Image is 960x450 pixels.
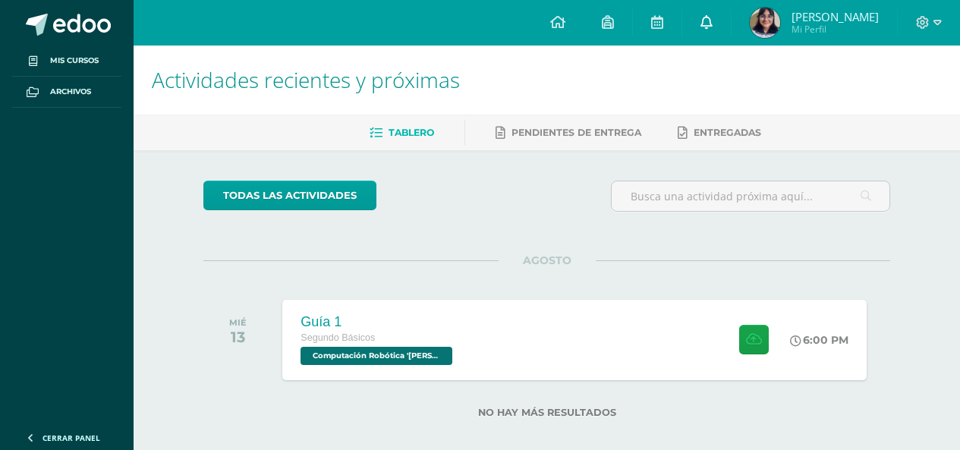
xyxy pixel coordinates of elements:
[12,77,121,108] a: Archivos
[301,332,375,343] span: Segundo Básicos
[50,86,91,98] span: Archivos
[750,8,780,38] img: d6389c80849efdeca39ee3d849118100.png
[301,314,456,330] div: Guía 1
[678,121,761,145] a: Entregadas
[511,127,641,138] span: Pendientes de entrega
[12,46,121,77] a: Mis cursos
[499,253,596,267] span: AGOSTO
[203,407,890,418] label: No hay más resultados
[389,127,434,138] span: Tablero
[694,127,761,138] span: Entregadas
[790,333,848,347] div: 6:00 PM
[792,23,879,36] span: Mi Perfil
[50,55,99,67] span: Mis cursos
[229,317,247,328] div: MIÉ
[301,347,452,365] span: Computación Robótica 'Newton'
[792,9,879,24] span: [PERSON_NAME]
[42,433,100,443] span: Cerrar panel
[152,65,460,94] span: Actividades recientes y próximas
[496,121,641,145] a: Pendientes de entrega
[612,181,889,211] input: Busca una actividad próxima aquí...
[370,121,434,145] a: Tablero
[229,328,247,346] div: 13
[203,181,376,210] a: todas las Actividades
